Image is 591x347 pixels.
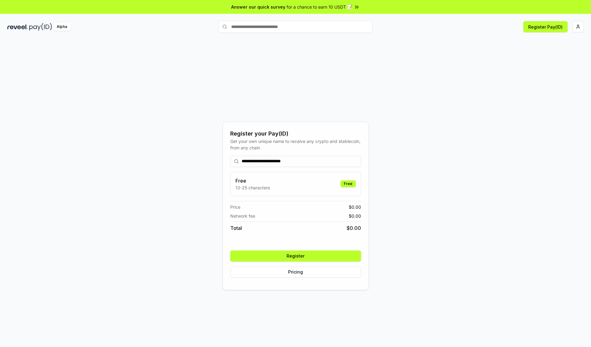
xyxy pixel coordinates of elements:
[523,21,568,32] button: Register Pay(ID)
[230,266,361,278] button: Pricing
[230,213,255,219] span: Network fee
[29,23,52,31] img: pay_id
[340,180,356,187] div: Free
[231,4,285,10] span: Answer our quick survey
[230,129,361,138] div: Register your Pay(ID)
[230,138,361,151] div: Get your own unique name to receive any crypto and stablecoin, from any chain
[230,224,242,232] span: Total
[7,23,28,31] img: reveel_dark
[235,177,270,184] h3: Free
[230,204,240,210] span: Price
[349,213,361,219] span: $ 0.00
[53,23,70,31] div: Alpha
[235,184,270,191] p: 13-25 characters
[287,4,352,10] span: for a chance to earn 10 USDT 📝
[349,204,361,210] span: $ 0.00
[230,250,361,262] button: Register
[347,224,361,232] span: $ 0.00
